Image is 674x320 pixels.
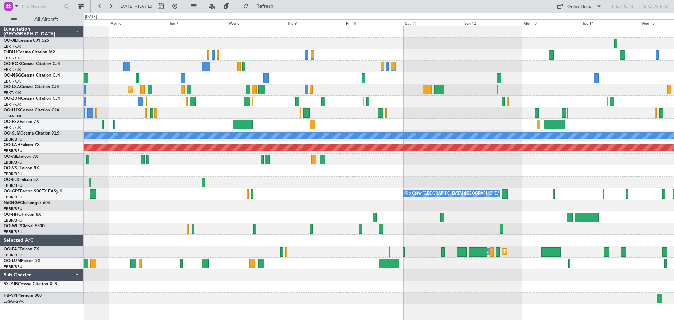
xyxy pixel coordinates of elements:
span: OO-ROK [4,62,21,66]
div: Thu 9 [286,19,345,26]
span: OO-LUX [4,108,20,112]
a: EBBR/BRU [4,195,22,200]
div: Wed 8 [227,19,286,26]
a: OO-NSGCessna Citation CJ4 [4,73,60,78]
a: OO-LAHFalcon 7X [4,143,40,147]
a: LFSN/ENC [4,113,23,119]
a: EBKT/KJK [4,102,21,107]
a: D-IBLUCessna Citation M2 [4,50,55,54]
a: EBBR/BRU [4,206,22,211]
span: OO-LAH [4,143,20,147]
span: OO-GPE [4,189,20,194]
a: OO-VSFFalcon 8X [4,166,39,170]
a: OO-ELKFalcon 8X [4,178,39,182]
a: OO-WLPGlobal 5500 [4,224,45,228]
span: OO-ZUN [4,97,21,101]
a: OO-SLMCessna Citation XLS [4,131,59,136]
a: N604GFChallenger 604 [4,201,50,205]
a: EBBR/BRU [4,218,22,223]
button: Quick Links [553,1,605,12]
a: EBKT/KJK [4,90,21,96]
a: OO-ZUNCessna Citation CJ4 [4,97,60,101]
div: Planned Maint Melsbroek Air Base [504,247,566,257]
a: OO-AIEFalcon 7X [4,155,38,159]
a: EBBR/BRU [4,264,22,269]
span: OO-NSG [4,73,21,78]
span: OO-JID [4,39,18,43]
span: OO-FAE [4,247,20,252]
span: OO-ELK [4,178,19,182]
a: EBKT/KJK [4,55,21,61]
span: OO-HHO [4,213,22,217]
a: OO-GPEFalcon 900EX EASy II [4,189,62,194]
span: OO-AIE [4,155,19,159]
span: D-IBLU [4,50,17,54]
div: Planned Maint Kortrijk-[GEOGRAPHIC_DATA] [130,84,212,95]
button: All Aircraft [8,14,76,25]
div: Mon 13 [522,19,581,26]
span: All Aircraft [18,17,74,22]
a: SX-RJBCessna Citation XLS [4,282,57,286]
a: OO-LXACessna Citation CJ4 [4,85,59,89]
span: OO-LUM [4,259,21,263]
a: EBBR/BRU [4,137,22,142]
a: OO-LUMFalcon 7X [4,259,40,263]
div: Fri 10 [345,19,404,26]
a: LSGG/GVA [4,299,24,304]
a: EBBR/BRU [4,148,22,154]
a: EBBR/BRU [4,171,22,177]
a: OO-LUXCessna Citation CJ4 [4,108,59,112]
div: Tue 7 [168,19,227,26]
span: OO-LXA [4,85,20,89]
a: OO-HHOFalcon 8X [4,213,41,217]
span: OO-FSX [4,120,20,124]
span: OO-VSF [4,166,20,170]
a: EBKT/KJK [4,44,21,49]
div: No Crew [GEOGRAPHIC_DATA] ([GEOGRAPHIC_DATA] National) [405,189,523,199]
a: OO-ROKCessna Citation CJ4 [4,62,60,66]
div: Quick Links [567,4,591,11]
a: EBKT/KJK [4,125,21,130]
a: OO-JIDCessna CJ1 525 [4,39,49,43]
div: Tue 14 [581,19,640,26]
a: OO-FAEFalcon 7X [4,247,39,252]
span: SX-RJB [4,282,18,286]
a: EBBR/BRU [4,183,22,188]
a: EBBR/BRU [4,253,22,258]
a: EBBR/BRU [4,160,22,165]
div: Sat 11 [404,19,463,26]
input: Trip Number [21,1,62,12]
a: EBBR/BRU [4,229,22,235]
span: OO-WLP [4,224,21,228]
a: EBKT/KJK [4,67,21,72]
span: HB-VPI [4,294,17,298]
span: OO-SLM [4,131,20,136]
a: OO-FSXFalcon 7X [4,120,39,124]
span: N604GF [4,201,20,205]
span: [DATE] - [DATE] [119,3,152,9]
div: Mon 6 [109,19,168,26]
span: Refresh [250,4,280,9]
a: EBKT/KJK [4,79,21,84]
button: Refresh [240,1,282,12]
div: Sun 12 [463,19,522,26]
a: HB-VPIPhenom 300 [4,294,42,298]
div: [DATE] [85,14,97,20]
